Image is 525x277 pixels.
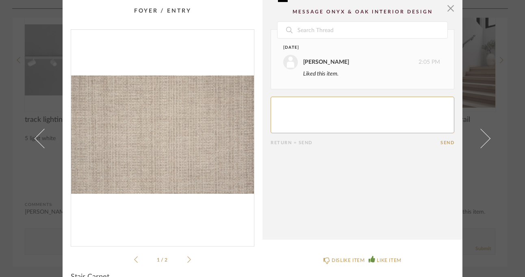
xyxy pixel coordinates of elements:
button: Send [440,140,454,145]
div: [DATE] [283,45,425,51]
div: Liked this item. [303,69,440,78]
input: Search Thread [297,22,447,38]
div: DISLIKE ITEM [332,256,364,264]
div: 2:05 PM [283,55,440,69]
span: 1 [157,258,161,262]
img: 27fde774-c600-4786-a7ed-e28dcb2194a9_1000x1000.jpg [71,30,254,240]
span: 2 [165,258,169,262]
span: / [161,258,165,262]
div: Return = Send [271,140,440,145]
div: [PERSON_NAME] [303,58,349,67]
div: LIKE ITEM [377,256,401,264]
div: 0 [71,30,254,240]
